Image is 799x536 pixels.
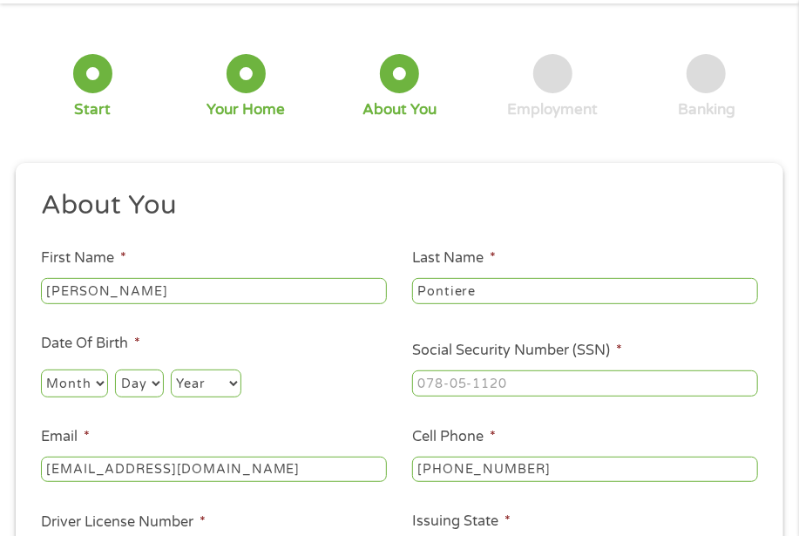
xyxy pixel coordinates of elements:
[41,278,387,304] input: John
[207,100,285,119] div: Your Home
[41,249,126,268] label: First Name
[412,342,622,360] label: Social Security Number (SSN)
[412,428,496,446] label: Cell Phone
[74,100,111,119] div: Start
[41,457,387,483] input: john@gmail.com
[508,100,599,119] div: Employment
[412,249,496,268] label: Last Name
[412,370,758,397] input: 078-05-1120
[41,513,206,532] label: Driver License Number
[41,188,746,223] h2: About You
[412,457,758,483] input: (541) 754-3010
[412,512,511,531] label: Issuing State
[41,335,140,353] label: Date Of Birth
[412,278,758,304] input: Smith
[362,100,437,119] div: About You
[678,100,735,119] div: Banking
[41,428,90,446] label: Email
